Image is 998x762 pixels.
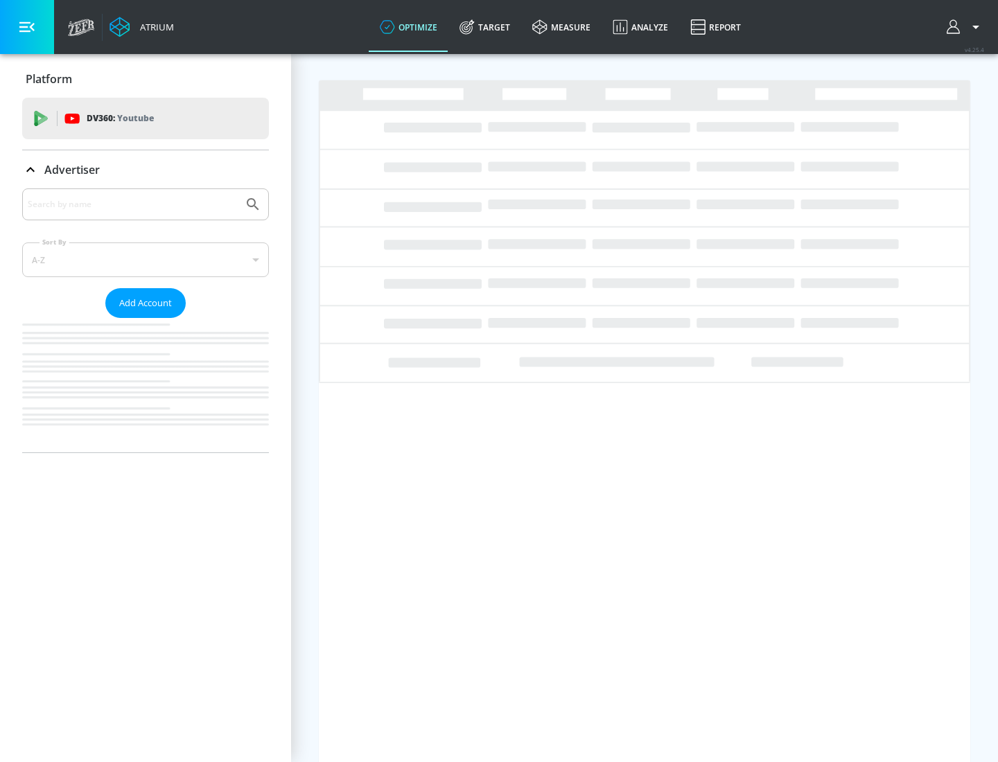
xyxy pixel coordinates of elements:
a: optimize [369,2,448,52]
p: Advertiser [44,162,100,177]
div: Advertiser [22,150,269,189]
span: Add Account [119,295,172,311]
div: Advertiser [22,188,269,452]
div: Atrium [134,21,174,33]
a: measure [521,2,602,52]
div: Platform [22,60,269,98]
p: Youtube [117,111,154,125]
div: DV360: Youtube [22,98,269,139]
p: Platform [26,71,72,87]
label: Sort By [40,238,69,247]
button: Add Account [105,288,186,318]
a: Target [448,2,521,52]
a: Analyze [602,2,679,52]
a: Atrium [110,17,174,37]
input: Search by name [28,195,238,213]
div: A-Z [22,242,269,277]
a: Report [679,2,752,52]
p: DV360: [87,111,154,126]
nav: list of Advertiser [22,318,269,452]
span: v 4.25.4 [965,46,984,53]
